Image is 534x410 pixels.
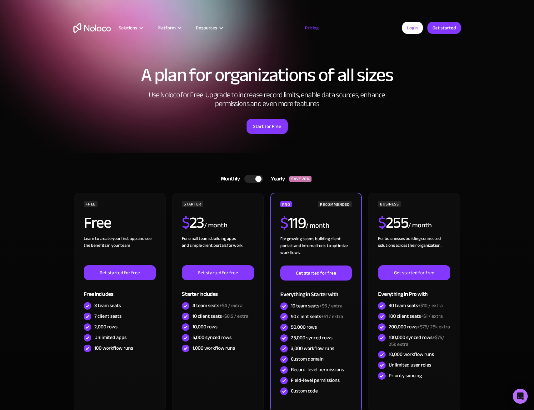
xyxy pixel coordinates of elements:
[182,235,254,265] div: For small teams building apps and simple client portals for work. ‍
[389,313,443,320] div: 100 client seats
[263,174,289,184] div: Yearly
[280,266,352,281] a: Get started for free
[513,389,528,404] div: Open Intercom Messenger
[378,235,450,265] div: For businesses building connected solutions across their organization. ‍
[182,208,190,237] span: $
[94,302,121,309] div: 3 team seats
[247,119,288,134] a: Start for Free
[188,24,230,32] div: Resources
[378,215,408,230] h2: 255
[111,24,150,32] div: Solutions
[402,22,423,34] a: Login
[222,311,248,321] span: +$0.5 / extra
[219,301,242,310] span: +$4 / extra
[119,24,137,32] div: Solutions
[280,201,292,207] div: PRO
[291,377,340,384] div: Field-level permissions
[84,265,156,280] a: Get started for free
[389,351,434,358] div: 10,000 workflow runs
[150,24,188,32] div: Platform
[94,334,127,341] div: Unlimited apps
[318,201,352,207] div: RECOMMENDED
[417,322,450,332] span: +$75/ 25k extra
[73,23,111,33] a: home
[84,235,156,265] div: Learn to create your first app and see the benefits in your team ‍
[182,280,254,301] div: Starter includes
[94,323,117,330] div: 2,000 rows
[389,362,431,368] div: Unlimited user roles
[289,176,312,182] div: SAVE 20%
[306,221,329,231] div: / month
[418,301,443,310] span: +$10 / extra
[280,215,306,231] h2: 119
[291,356,324,362] div: Custom domain
[204,220,227,230] div: / month
[182,265,254,280] a: Get started for free
[182,215,204,230] h2: 23
[73,66,461,84] h1: A plan for organizations of all sizes
[192,345,235,352] div: 1,000 workflow runs
[157,24,176,32] div: Platform
[192,302,242,309] div: 4 team seats
[378,201,401,207] div: BUSINESS
[94,345,133,352] div: 100 workflow runs
[280,281,352,301] div: Everything in Starter with
[378,208,386,237] span: $
[321,312,343,321] span: +$1 / extra
[142,91,392,108] h2: Use Noloco for Free. Upgrade to increase record limits, enable data sources, enhance permissions ...
[291,302,342,309] div: 10 team seats
[192,334,232,341] div: 5,000 synced rows
[291,387,318,394] div: Custom code
[94,313,122,320] div: 7 client seats
[291,334,332,341] div: 25,000 synced rows
[427,22,461,34] a: Get started
[389,372,422,379] div: Priority syncing
[213,174,245,184] div: Monthly
[84,215,111,230] h2: Free
[280,235,352,266] div: For growing teams building client portals and internal tools to optimize workflows.
[192,323,217,330] div: 10,000 rows
[291,345,334,352] div: 3,000 workflow runs
[389,302,443,309] div: 30 team seats
[389,323,450,330] div: 200,000 rows
[408,220,432,230] div: / month
[389,334,450,348] div: 100,000 synced rows
[291,313,343,320] div: 50 client seats
[196,24,217,32] div: Resources
[291,366,344,373] div: Record-level permissions
[182,201,203,207] div: STARTER
[378,265,450,280] a: Get started for free
[291,324,317,331] div: 50,000 rows
[84,201,97,207] div: FREE
[192,313,248,320] div: 10 client seats
[84,280,156,301] div: Free includes
[389,333,444,349] span: +$75/ 25k extra
[378,280,450,301] div: Everything in Pro with
[421,311,443,321] span: +$1 / extra
[280,208,288,238] span: $
[319,301,342,311] span: +$6 / extra
[297,24,327,32] a: Pricing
